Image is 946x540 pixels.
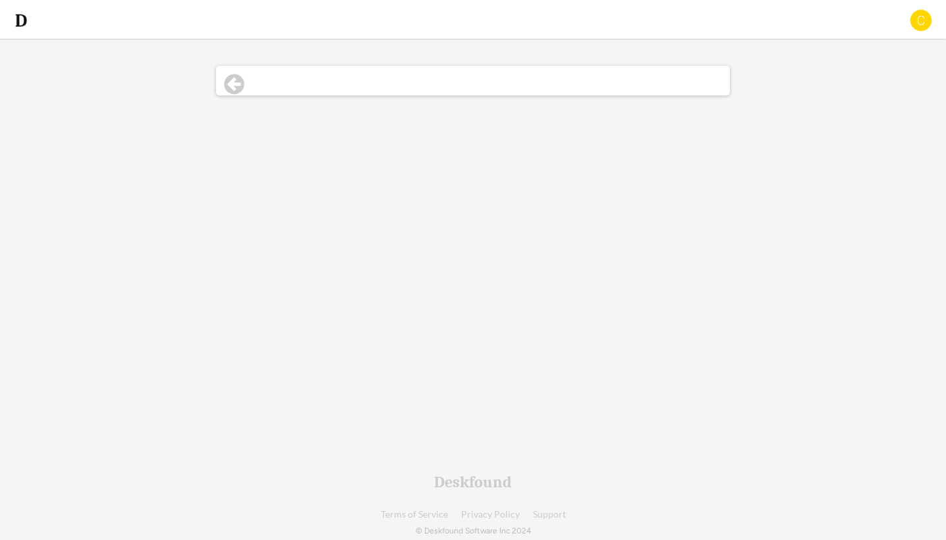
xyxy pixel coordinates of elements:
a: Privacy Policy [461,510,520,520]
img: C.png [909,9,933,32]
div: Deskfound [434,474,512,490]
img: d-whitebg.png [13,13,29,28]
a: Support [533,510,566,520]
a: Terms of Service [381,510,448,520]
